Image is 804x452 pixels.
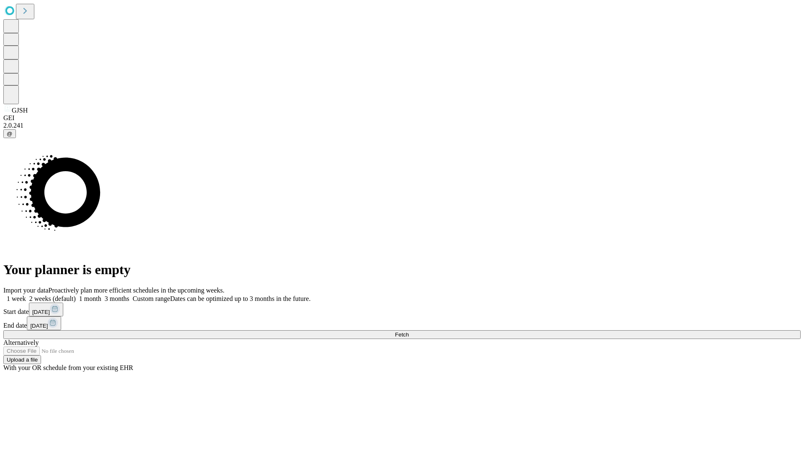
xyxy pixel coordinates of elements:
button: @ [3,129,16,138]
span: Dates can be optimized up to 3 months in the future. [170,295,310,302]
span: 1 month [79,295,101,302]
span: [DATE] [32,309,50,315]
span: 1 week [7,295,26,302]
div: 2.0.241 [3,122,801,129]
span: Fetch [395,331,409,338]
button: [DATE] [27,316,61,330]
span: @ [7,131,13,137]
span: 3 months [105,295,129,302]
span: Custom range [133,295,170,302]
h1: Your planner is empty [3,262,801,277]
span: Import your data [3,287,49,294]
span: 2 weeks (default) [29,295,76,302]
span: GJSH [12,107,28,114]
span: Alternatively [3,339,39,346]
div: End date [3,316,801,330]
span: [DATE] [30,323,48,329]
button: [DATE] [29,303,63,316]
div: GEI [3,114,801,122]
button: Fetch [3,330,801,339]
span: With your OR schedule from your existing EHR [3,364,133,371]
span: Proactively plan more efficient schedules in the upcoming weeks. [49,287,224,294]
div: Start date [3,303,801,316]
button: Upload a file [3,355,41,364]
